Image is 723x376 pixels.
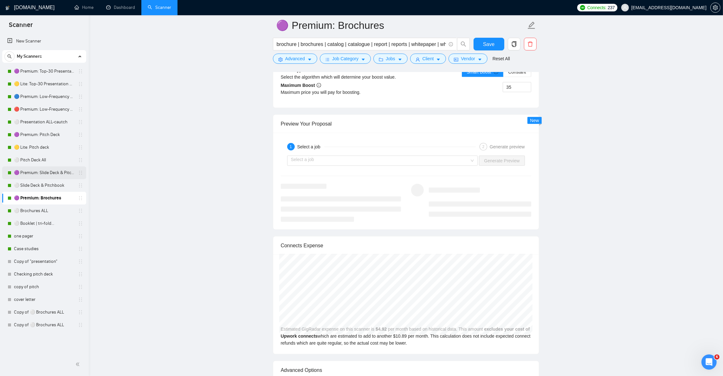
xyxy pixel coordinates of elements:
[277,40,446,48] input: Search Freelance Jobs...
[78,81,83,87] span: holder
[508,41,520,47] span: copy
[14,192,74,204] a: 🟣 Premium: Brochures
[524,38,537,50] button: delete
[78,94,83,99] span: holder
[78,69,83,74] span: holder
[416,57,420,62] span: user
[14,217,74,230] a: ⚪ Booklet | tri-fold...
[281,74,406,81] div: Select the algorithm which will determine your boost value.
[2,35,86,48] li: New Scanner
[4,20,38,34] span: Scanner
[276,17,526,33] input: Scanner name...
[320,54,371,64] button: barsJob Categorycaret-down
[14,293,74,306] a: cover letter
[78,284,83,289] span: holder
[436,57,441,62] span: caret-down
[78,208,83,213] span: holder
[449,54,487,64] button: idcardVendorcaret-down
[454,57,458,62] span: idcard
[4,51,15,62] button: search
[14,179,74,192] a: ⚪ Slide Deck & Pitchbook
[14,78,74,90] a: 🟡 Lite: Top-30 Presentation Keywords
[78,120,83,125] span: holder
[423,55,434,62] span: Client
[711,5,720,10] span: setting
[587,4,606,11] span: Connects:
[701,354,717,370] iframe: Intercom live chat
[14,90,74,103] a: 🔵 Premium: Low-Frequency Presentations
[78,170,83,175] span: holder
[482,145,485,149] span: 2
[530,118,539,123] span: New
[78,107,83,112] span: holder
[278,57,283,62] span: setting
[5,3,10,13] img: logo
[75,361,82,367] span: double-left
[78,234,83,239] span: holder
[361,57,365,62] span: caret-down
[14,319,74,331] a: Copy of ⚪ Brochures ALL
[78,196,83,201] span: holder
[14,154,74,166] a: ⚪ Pitch Deck All
[7,35,81,48] a: New Scanner
[281,115,531,133] div: Preview Your Proposal
[281,83,321,88] b: Maximum Boost
[449,42,453,46] span: info-circle
[710,3,720,13] button: setting
[106,5,135,10] a: dashboardDashboard
[281,89,406,96] div: Maximum price you will pay for boosting.
[386,55,395,62] span: Jobs
[317,83,321,88] span: info-circle
[5,54,14,59] span: search
[467,69,499,75] span: Smart Boost
[78,272,83,277] span: holder
[290,145,292,149] span: 1
[14,65,74,78] a: 🟣 Premium: Top-30 Presentation Keywords
[17,50,42,63] span: My Scanners
[623,5,627,10] span: user
[325,57,330,62] span: bars
[78,297,83,302] span: holder
[285,55,305,62] span: Advanced
[527,21,536,29] span: edit
[479,156,525,166] button: Generate Preview
[379,57,383,62] span: folder
[78,183,83,188] span: holder
[508,69,526,75] span: Constant
[14,268,74,281] a: Checking pitch deck
[273,255,539,354] div: Estimated GigRadar expense on this scanner is per month based on historical data. This amount whi...
[14,116,74,128] a: ⚪ Presentation ALL-cautch
[307,57,312,62] span: caret-down
[410,54,446,64] button: userClientcaret-down
[78,132,83,137] span: holder
[332,55,358,62] span: Job Category
[14,166,74,179] a: 🟣 Premium: Slide Deck & Pitchbook
[14,243,74,255] a: Case studies
[2,50,86,331] li: My Scanners
[78,259,83,264] span: holder
[457,38,470,50] button: search
[474,38,504,50] button: Save
[148,5,171,10] a: searchScanner
[608,4,615,11] span: 237
[14,141,74,154] a: 🟡 Lite: Pitch deck
[14,255,74,268] a: Copy of "presentation"
[14,128,74,141] a: 🟣 Premium: Pitch Deck
[14,204,74,217] a: ⚪ Brochures ALL
[398,57,402,62] span: caret-down
[508,38,520,50] button: copy
[373,54,408,64] button: folderJobscaret-down
[461,55,475,62] span: Vendor
[297,143,324,151] div: Select a job
[14,230,74,243] a: one pager
[524,41,536,47] span: delete
[78,158,83,163] span: holder
[580,5,585,10] img: upwork-logo.png
[78,246,83,251] span: holder
[14,103,74,116] a: 🔴 Premium: Low-Frequency Presentations
[478,57,482,62] span: caret-down
[78,322,83,327] span: holder
[14,306,74,319] a: Copy of ⚪ Brochures ALL
[281,237,531,255] div: Connects Expense
[483,40,494,48] span: Save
